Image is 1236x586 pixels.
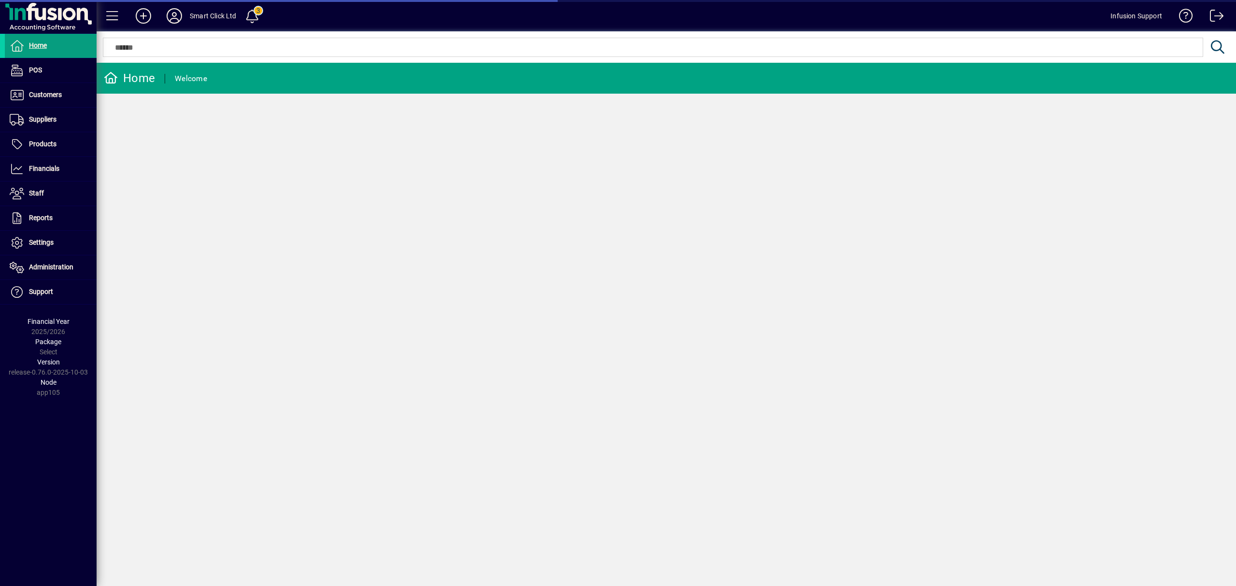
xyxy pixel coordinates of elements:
[190,8,237,24] div: Smart Click Ltd
[5,181,97,206] a: Staff
[29,189,44,197] span: Staff
[5,280,97,304] a: Support
[29,165,59,172] span: Financials
[29,91,62,98] span: Customers
[28,318,70,325] span: Financial Year
[37,358,60,366] span: Version
[159,7,190,25] button: Profile
[5,132,97,156] a: Products
[29,42,47,49] span: Home
[1203,2,1224,33] a: Logout
[41,378,56,386] span: Node
[29,288,53,295] span: Support
[175,71,207,86] div: Welcome
[128,7,159,25] button: Add
[5,206,97,230] a: Reports
[35,338,61,346] span: Package
[104,70,155,86] div: Home
[5,157,97,181] a: Financials
[29,263,73,271] span: Administration
[29,115,56,123] span: Suppliers
[29,140,56,148] span: Products
[1110,8,1162,24] div: Infusion Support
[5,58,97,83] a: POS
[5,83,97,107] a: Customers
[29,214,53,222] span: Reports
[5,255,97,279] a: Administration
[29,66,42,74] span: POS
[5,108,97,132] a: Suppliers
[1172,2,1193,33] a: Knowledge Base
[29,238,54,246] span: Settings
[5,231,97,255] a: Settings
